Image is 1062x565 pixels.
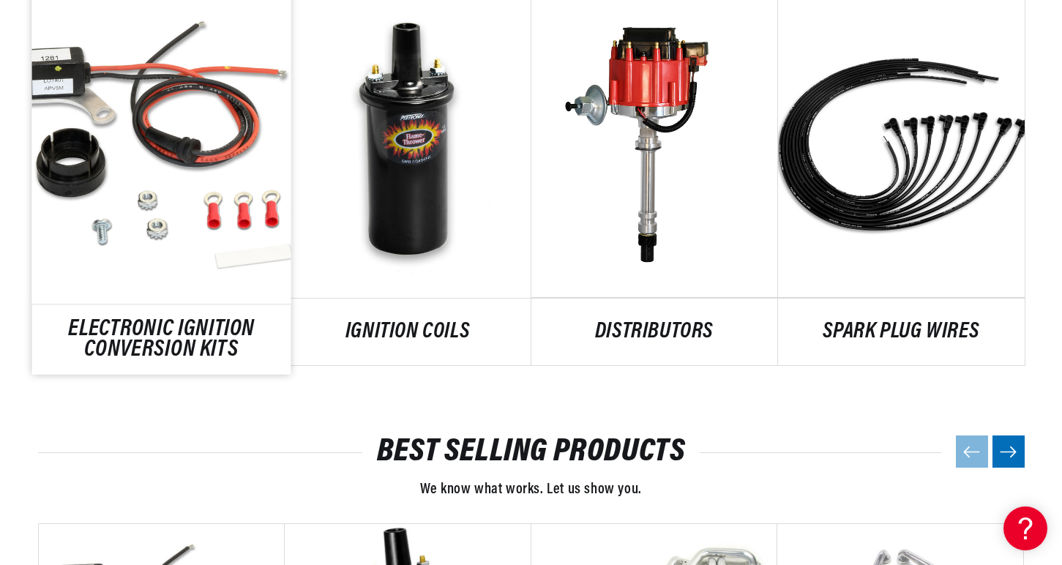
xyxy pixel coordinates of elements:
[956,435,988,468] button: Previous slide
[377,438,686,466] a: BEST SELLING PRODUCTS
[778,323,1025,342] a: SPARK PLUG WIRES
[31,320,291,359] a: ELECTRONIC IGNITION CONVERSION KITS
[992,435,1025,468] button: Next slide
[531,323,778,342] a: DISTRIBUTORS
[38,478,1025,501] p: We know what works. Let us show you.
[285,323,531,342] a: IGNITION COILS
